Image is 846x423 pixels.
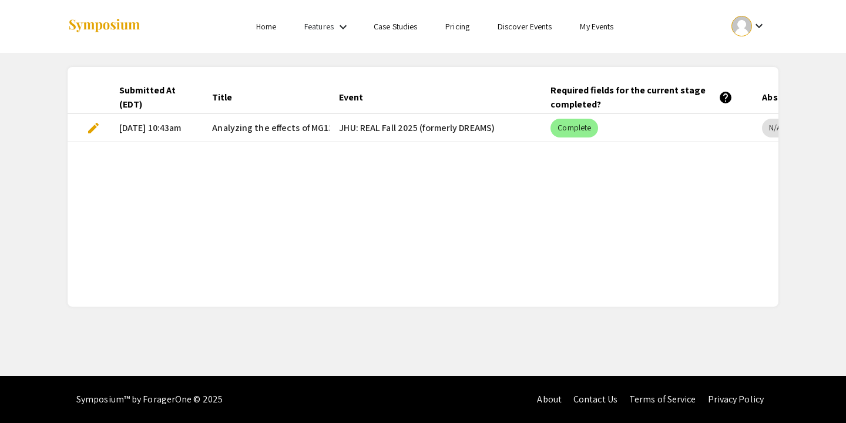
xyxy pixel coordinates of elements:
mat-cell: [DATE] 10:43am [110,114,203,142]
a: Pricing [445,21,469,32]
mat-icon: help [719,90,733,105]
mat-cell: JHU: REAL Fall 2025 (formerly DREAMS) [330,114,541,142]
a: Privacy Policy [708,393,764,405]
div: Title [212,90,243,105]
a: About [537,393,562,405]
div: Submitted At (EDT) [119,83,183,112]
mat-icon: Expand account dropdown [752,19,766,33]
a: My Events [580,21,613,32]
mat-chip: N/A [762,119,788,137]
img: Symposium by ForagerOne [68,18,141,34]
mat-icon: Expand Features list [336,20,350,34]
a: Case Studies [374,21,417,32]
div: Required fields for the current stage completed?help [550,83,743,112]
button: Expand account dropdown [719,13,778,39]
mat-chip: Complete [550,119,598,137]
span: Analyzing the effects of MG132 on HPK1 expression in myeloid cells [212,121,486,135]
div: Title [212,90,232,105]
div: Required fields for the current stage completed? [550,83,733,112]
a: Contact Us [573,393,617,405]
a: Terms of Service [629,393,696,405]
a: Home [256,21,276,32]
a: Discover Events [498,21,552,32]
span: edit [86,121,100,135]
div: Submitted At (EDT) [119,83,193,112]
div: Event [339,90,363,105]
div: Event [339,90,374,105]
div: Symposium™ by ForagerOne © 2025 [76,376,223,423]
a: Features [304,21,334,32]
